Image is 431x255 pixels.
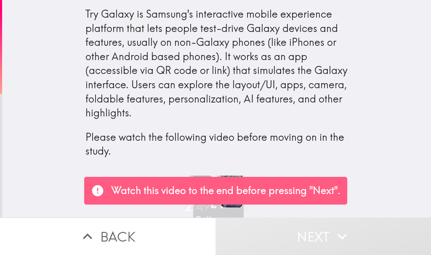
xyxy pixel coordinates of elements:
[215,218,431,255] button: Next
[85,7,348,158] div: Try Galaxy is Samsung's interactive mobile experience platform that lets people test-drive Galaxy...
[85,130,348,158] p: Please watch the following video before moving on in the study.
[193,184,244,234] button: Fullscreen
[111,184,341,198] p: Watch this video to the end before pressing "Next".
[195,214,241,228] h5: Fullscreen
